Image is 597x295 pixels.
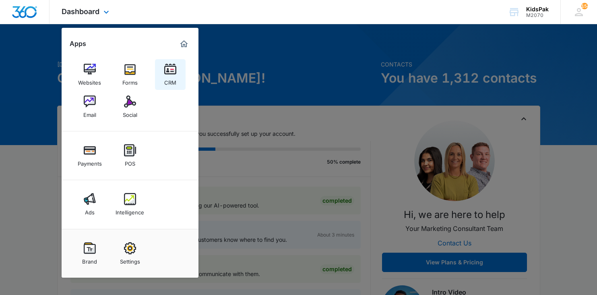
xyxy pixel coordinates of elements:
div: notifications count [581,3,588,9]
div: POS [125,156,135,167]
div: Forms [122,75,138,86]
a: Email [74,91,105,122]
div: CRM [164,75,176,86]
a: CRM [155,59,186,90]
div: Social [123,108,137,118]
h2: Apps [70,40,86,48]
div: Websites [78,75,101,86]
a: POS [115,140,145,171]
a: Payments [74,140,105,171]
div: account id [526,12,549,18]
div: Email [83,108,96,118]
div: Brand [82,254,97,265]
div: Payments [78,156,102,167]
a: Marketing 360® Dashboard [178,37,190,50]
a: Settings [115,238,145,269]
a: Brand [74,238,105,269]
div: Settings [120,254,140,265]
a: Intelligence [115,189,145,220]
div: Ads [85,205,95,216]
a: Ads [74,189,105,220]
div: Intelligence [116,205,144,216]
div: account name [526,6,549,12]
span: 154 [581,3,588,9]
a: Forms [115,59,145,90]
span: Dashboard [62,7,99,16]
a: Websites [74,59,105,90]
a: Social [115,91,145,122]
